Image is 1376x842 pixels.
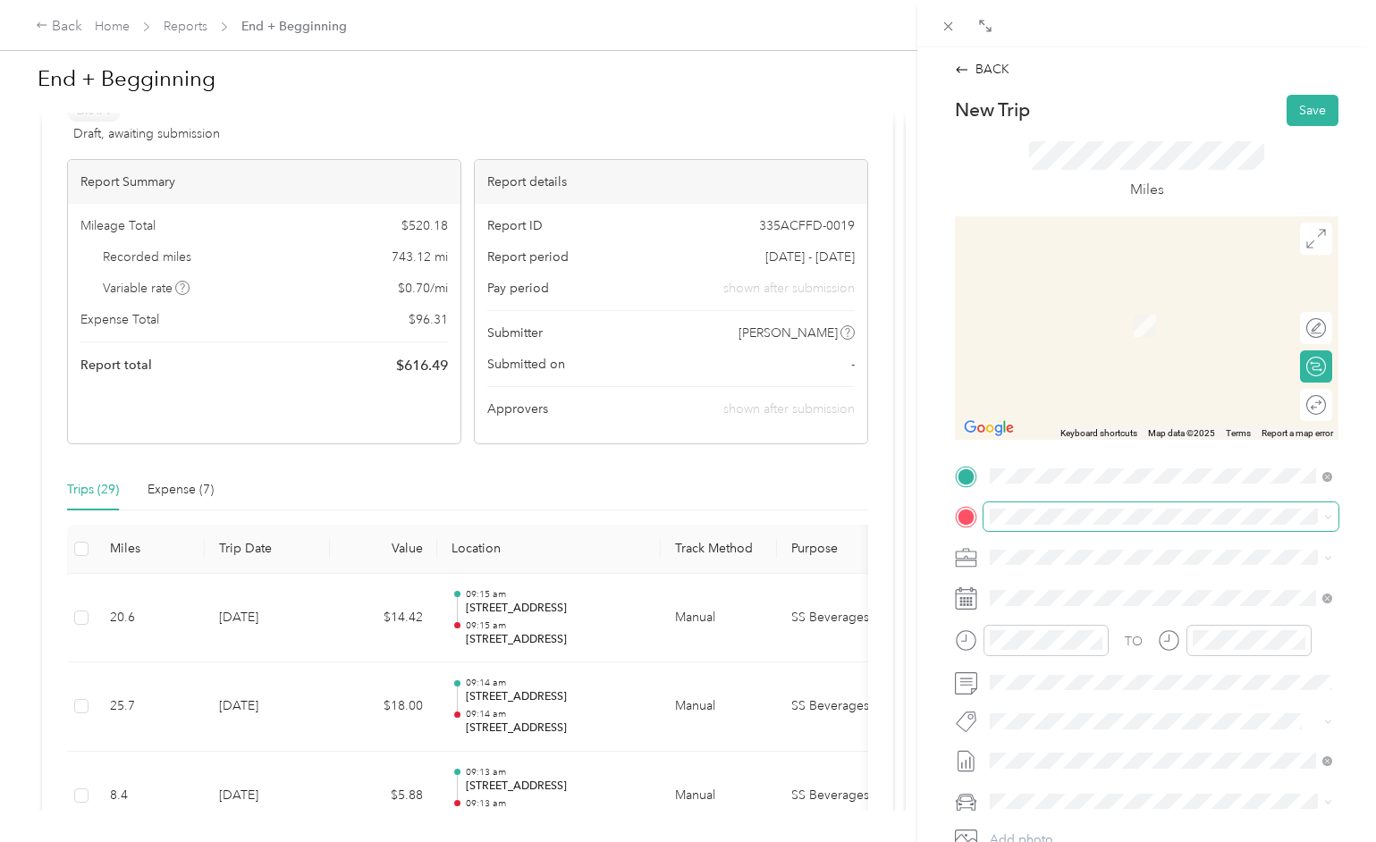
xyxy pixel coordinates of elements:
[955,60,1009,79] div: BACK
[1060,427,1137,440] button: Keyboard shortcuts
[1125,632,1143,651] div: TO
[955,97,1030,122] p: New Trip
[959,417,1018,440] img: Google
[1262,428,1333,438] a: Report a map error
[1226,428,1251,438] a: Terms (opens in new tab)
[1287,95,1338,126] button: Save
[1276,742,1376,842] iframe: Everlance-gr Chat Button Frame
[1130,179,1164,201] p: Miles
[959,417,1018,440] a: Open this area in Google Maps (opens a new window)
[1148,428,1215,438] span: Map data ©2025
